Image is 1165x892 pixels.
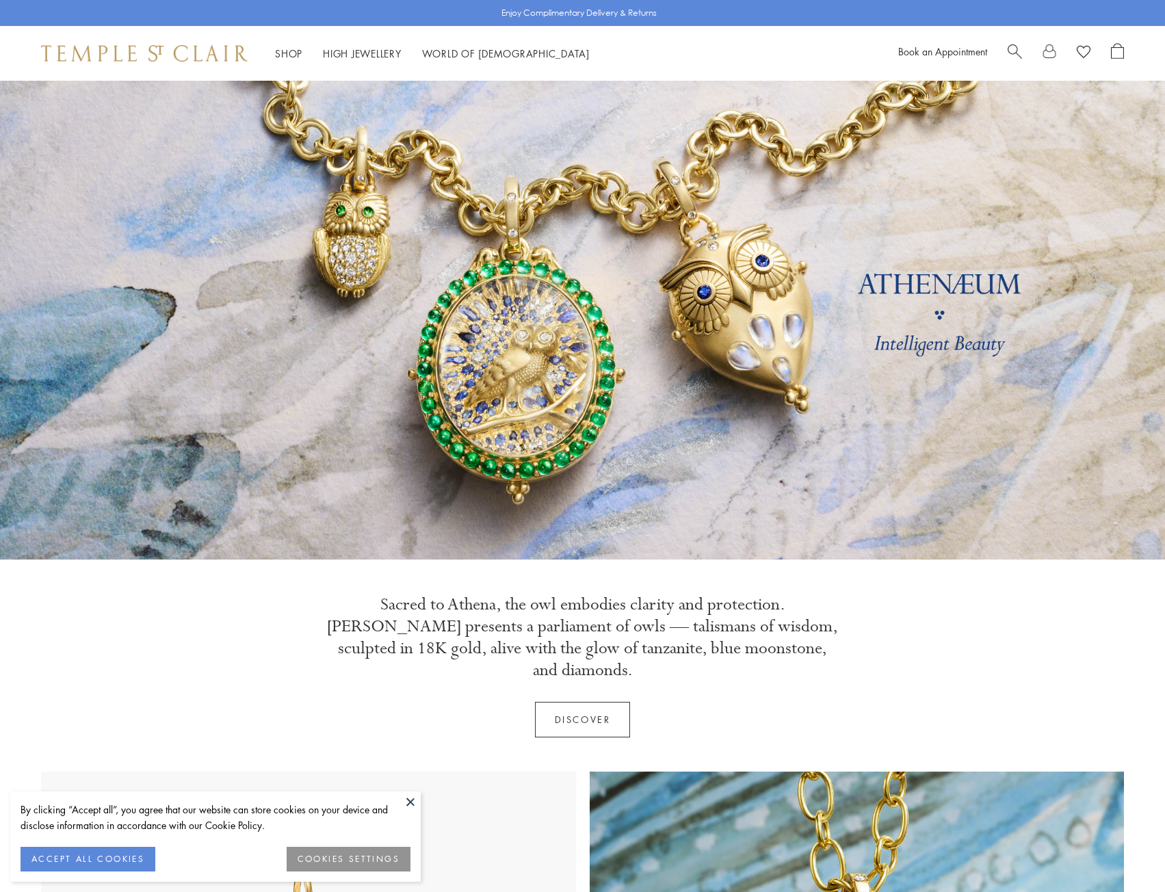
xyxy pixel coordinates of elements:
[1097,828,1151,878] iframe: Gorgias live chat messenger
[422,47,590,60] a: World of [DEMOGRAPHIC_DATA]World of [DEMOGRAPHIC_DATA]
[21,802,410,833] div: By clicking “Accept all”, you agree that our website can store cookies on your device and disclos...
[41,45,248,62] img: Temple St. Clair
[275,45,590,62] nav: Main navigation
[898,44,987,58] a: Book an Appointment
[535,702,631,737] a: Discover
[501,6,657,20] p: Enjoy Complimentary Delivery & Returns
[275,47,302,60] a: ShopShop
[323,47,402,60] a: High JewelleryHigh Jewellery
[1111,43,1124,64] a: Open Shopping Bag
[287,847,410,871] button: COOKIES SETTINGS
[1008,43,1022,64] a: Search
[21,847,155,871] button: ACCEPT ALL COOKIES
[1077,43,1090,64] a: View Wishlist
[326,594,839,681] p: Sacred to Athena, the owl embodies clarity and protection. [PERSON_NAME] presents a parliament of...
